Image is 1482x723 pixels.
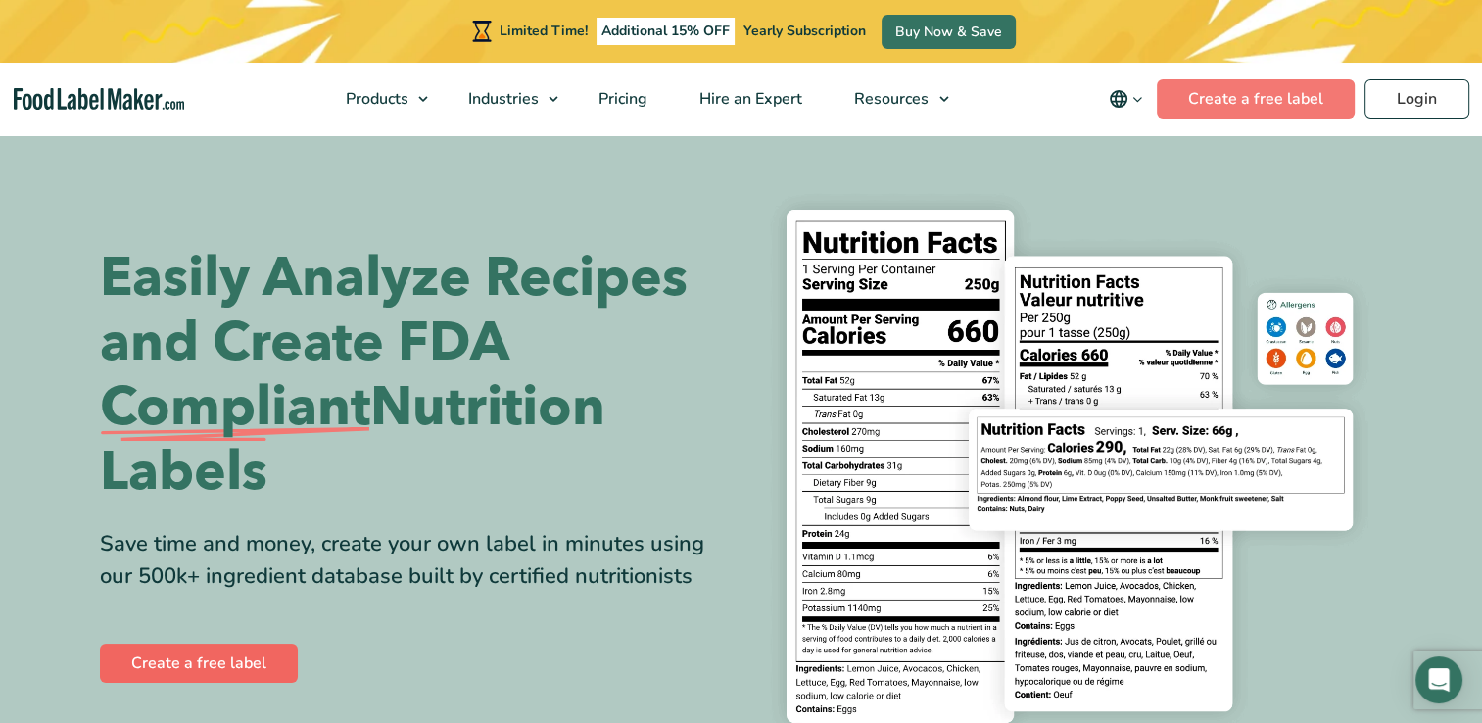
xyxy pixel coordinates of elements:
span: Compliant [100,375,370,440]
span: Products [340,88,410,110]
a: Create a free label [1157,79,1355,119]
span: Industries [462,88,541,110]
span: Pricing [593,88,649,110]
span: Additional 15% OFF [597,18,735,45]
a: Industries [443,63,568,135]
div: Save time and money, create your own label in minutes using our 500k+ ingredient database built b... [100,528,727,593]
span: Hire an Expert [693,88,804,110]
a: Login [1364,79,1469,119]
a: Products [320,63,438,135]
a: Buy Now & Save [882,15,1016,49]
a: Pricing [573,63,669,135]
span: Limited Time! [500,22,588,40]
a: Hire an Expert [674,63,824,135]
span: Yearly Subscription [743,22,866,40]
div: Open Intercom Messenger [1415,656,1462,703]
h1: Easily Analyze Recipes and Create FDA Nutrition Labels [100,246,727,505]
a: Resources [829,63,958,135]
span: Resources [848,88,931,110]
a: Create a free label [100,644,298,683]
